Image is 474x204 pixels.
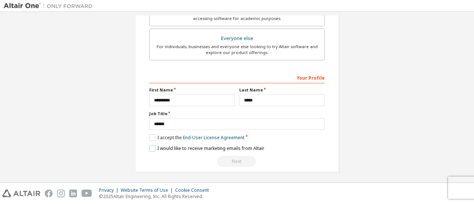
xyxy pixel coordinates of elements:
img: altair_logo.svg [2,190,40,197]
label: I would like to receive marketing emails from Altair [149,145,264,151]
div: Everyone else [154,33,320,44]
div: For faculty & administrators of academic institutions administering students and accessing softwa... [154,10,320,21]
img: youtube.svg [81,190,92,197]
label: Job Title [149,111,325,117]
img: Altair One [4,2,96,10]
div: Website Terms of Use [121,187,175,193]
div: Select your account type to continue [149,156,325,167]
p: © 2025 Altair Engineering, Inc. All Rights Reserved. [99,193,213,200]
img: instagram.svg [57,190,65,197]
img: facebook.svg [45,190,53,197]
img: linkedin.svg [69,190,77,197]
div: Cookie Consent [175,187,213,193]
label: First Name [149,87,235,93]
div: Your Profile [149,71,325,83]
div: Privacy [99,187,121,193]
div: For individuals, businesses and everyone else looking to try Altair software and explore our prod... [154,44,320,56]
label: I accept the [149,134,244,141]
label: Last Name [239,87,325,93]
a: End-User License Agreement [183,134,244,141]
